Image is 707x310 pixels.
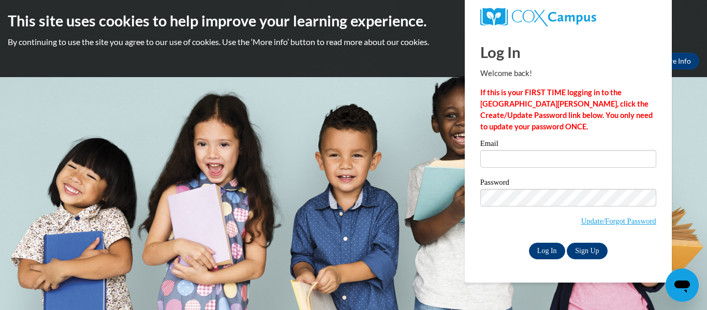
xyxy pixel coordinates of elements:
h2: This site uses cookies to help improve your learning experience. [8,10,699,31]
strong: If this is your FIRST TIME logging in to the [GEOGRAPHIC_DATA][PERSON_NAME], click the Create/Upd... [480,88,653,131]
label: Password [480,179,656,189]
a: Sign Up [567,243,607,259]
h1: Log In [480,41,656,63]
a: More Info [651,53,699,69]
a: Update/Forgot Password [581,217,656,225]
label: Email [480,140,656,150]
img: COX Campus [480,8,596,26]
a: COX Campus [480,8,656,26]
p: Welcome back! [480,68,656,79]
input: Log In [529,243,565,259]
p: By continuing to use the site you agree to our use of cookies. Use the ‘More info’ button to read... [8,36,699,48]
iframe: Button to launch messaging window [666,269,699,302]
